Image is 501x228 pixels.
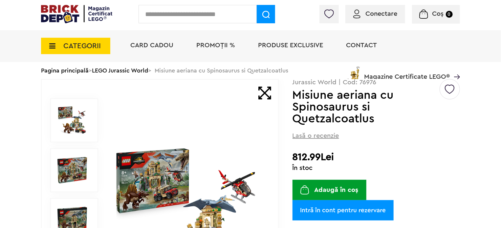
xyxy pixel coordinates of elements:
[293,131,339,140] span: Lasă o recenzie
[365,10,397,17] span: Conectare
[293,180,366,200] button: Adaugă în coș
[346,42,377,49] a: Contact
[63,42,101,50] span: CATEGORII
[432,10,444,17] span: Coș
[196,42,235,49] a: PROMOȚII %
[364,65,450,80] span: Magazine Certificate LEGO®
[57,106,87,135] img: Misiune aeriana cu Spinosaurus si Quetzalcoatlus
[293,79,460,86] p: Jurassic World | Cod: 76976
[130,42,173,49] a: Card Cadou
[57,155,87,185] img: Misiune aeriana cu Spinosaurus si Quetzalcoatlus
[293,89,439,125] h1: Misiune aeriana cu Spinosaurus si Quetzalcoatlus
[353,10,397,17] a: Conectare
[293,200,394,220] a: Intră în cont pentru rezervare
[450,65,460,72] a: Magazine Certificate LEGO®
[293,165,460,171] div: În stoc
[293,151,460,163] h2: 812.99Lei
[446,11,453,18] small: 0
[258,42,323,49] a: Produse exclusive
